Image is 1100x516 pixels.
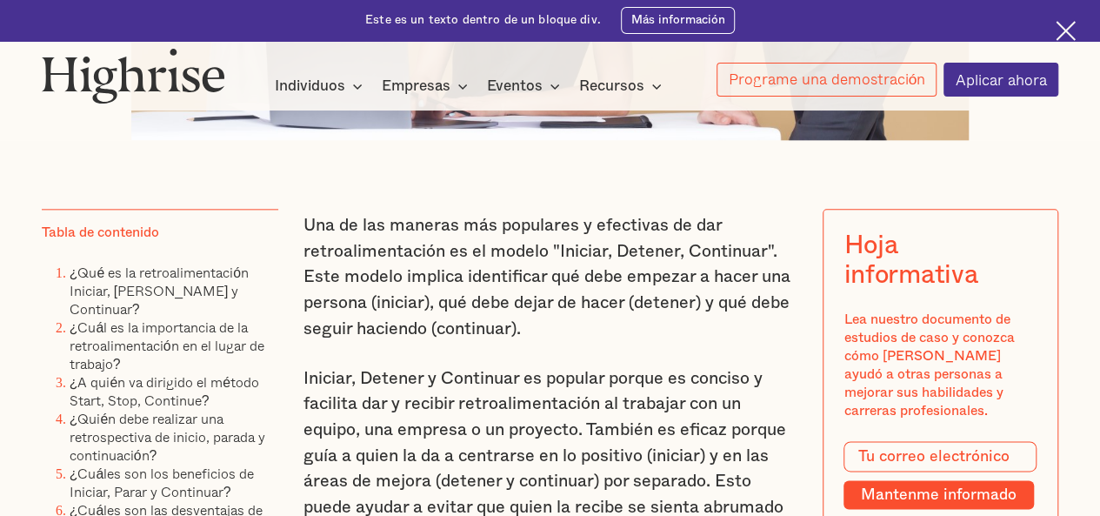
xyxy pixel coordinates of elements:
[843,232,977,288] font: Hoja informativa
[843,312,1014,418] font: Lea nuestro documento de estudios de caso y conozca cómo [PERSON_NAME] ayudó a otras personas a m...
[843,480,1033,509] input: Mantenme informado
[42,48,225,104] img: Logotipo de gran altura
[70,463,254,502] a: ¿Cuáles son los beneficios de Iniciar, Parar y Continuar?
[303,217,790,337] font: Una de las maneras más populares y efectivas de dar retroalimentación es el modelo "Iniciar, Dete...
[70,408,265,466] a: ¿Quién debe realizar una retrospectiva de inicio, parada y continuación?
[70,372,259,411] a: ¿A quién va dirigido el método Start, Stop, Continue?
[42,225,159,239] font: Tabla de contenido
[382,78,450,93] font: Empresas
[943,63,1058,97] a: Aplicar ahora
[487,76,565,97] div: Eventos
[487,78,543,93] font: Eventos
[579,78,644,93] font: Recursos
[382,76,473,97] div: Empresas
[729,67,926,90] font: Programe una demostración
[843,441,1037,510] form: Forma modal
[1056,21,1076,41] img: Icono de cruz
[579,76,667,97] div: Recursos
[631,14,725,26] font: Más información
[70,262,249,319] a: ¿Qué es la retroalimentación Iniciar, [PERSON_NAME] y Continuar?
[621,7,735,34] a: Más información
[843,441,1037,472] input: Tu correo electrónico
[70,317,264,374] a: ¿Cuál es la importancia de la retroalimentación en el lugar de trabajo?
[956,68,1047,91] font: Aplicar ahora
[275,78,345,93] font: Individuos
[275,76,368,97] div: Individuos
[365,14,601,26] font: Este es un texto dentro de un bloque div.
[717,63,937,97] a: Programe una demostración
